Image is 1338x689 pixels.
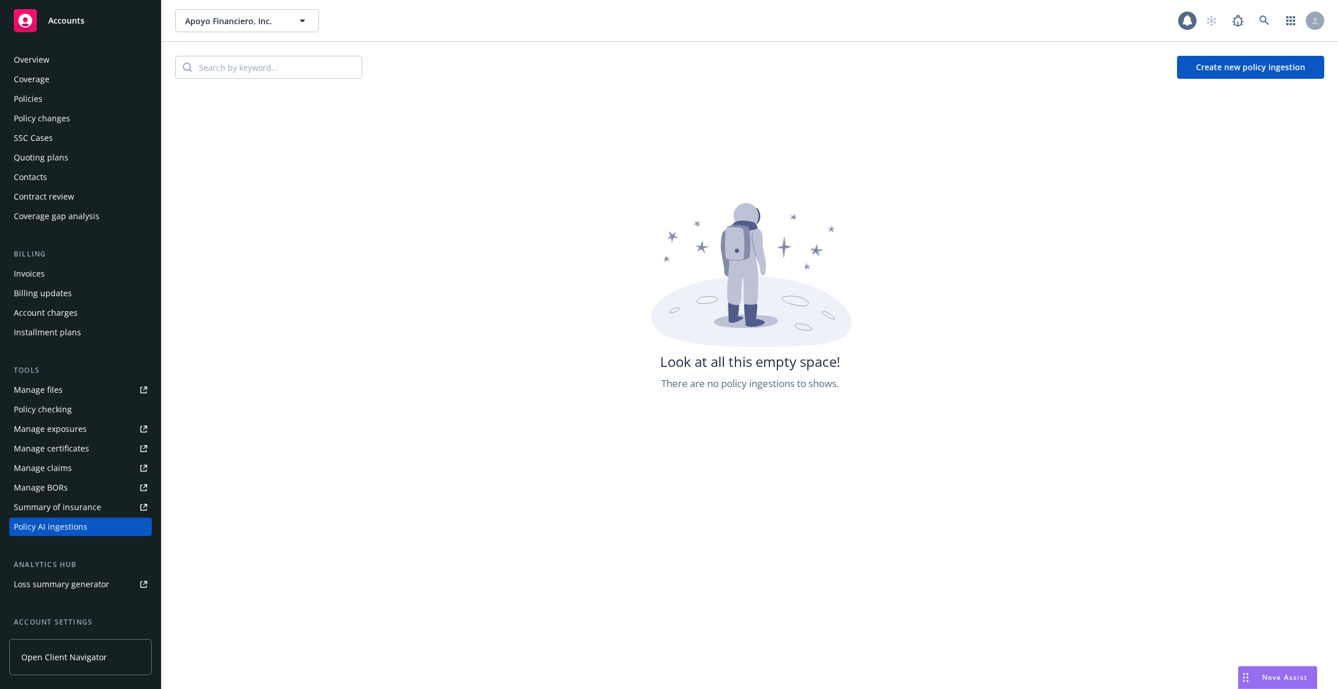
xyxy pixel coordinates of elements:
[192,56,362,78] input: Search by keyword...
[9,207,152,225] a: Coverage gap analysis
[9,284,152,303] a: Billing updates
[9,381,152,399] a: Manage files
[9,518,152,536] a: Policy AI ingestions
[14,498,101,516] div: Summary of insurance
[9,575,152,594] a: Loss summary generator
[1262,672,1308,682] span: Nova Assist
[14,284,72,303] div: Billing updates
[14,207,99,225] div: Coverage gap analysis
[1226,9,1249,32] a: Report a Bug
[14,420,87,438] div: Manage exposures
[9,109,152,128] a: Policy changes
[9,479,152,497] a: Manage BORs
[9,420,152,438] a: Manage exposures
[21,651,107,663] span: Open Client Navigator
[14,109,70,128] div: Policy changes
[9,498,152,516] a: Summary of insurance
[14,304,78,322] div: Account charges
[661,376,839,391] span: There are no policy ingestions to shows.
[9,248,152,260] div: Billing
[14,70,49,89] div: Coverage
[9,148,152,167] a: Quoting plans
[14,518,87,536] div: Policy AI ingestions
[1177,56,1324,79] button: Create new policy ingestion
[1200,9,1223,32] a: Start snowing
[14,323,81,342] div: Installment plans
[9,459,152,477] a: Manage claims
[1239,667,1253,688] div: Drag to move
[9,304,152,322] a: Account charges
[14,129,53,147] div: SSC Cases
[9,265,152,283] a: Invoices
[14,187,74,206] div: Contract review
[9,51,152,69] a: Overview
[9,70,152,89] a: Coverage
[14,479,68,497] div: Manage BORs
[14,459,72,477] div: Manage claims
[14,265,45,283] div: Invoices
[14,575,109,594] div: Loss summary generator
[14,148,68,167] div: Quoting plans
[9,323,152,342] a: Installment plans
[14,51,49,69] div: Overview
[9,5,152,37] a: Accounts
[14,168,47,186] div: Contacts
[185,15,285,27] span: Apoyo Financiero, Inc.
[1253,9,1276,32] a: Search
[9,400,152,419] a: Policy checking
[183,63,192,72] svg: Search
[48,16,85,25] span: Accounts
[9,559,152,571] div: Analytics hub
[1279,9,1302,32] a: Switch app
[14,400,72,419] div: Policy checking
[9,187,152,206] a: Contract review
[175,9,319,32] button: Apoyo Financiero, Inc.
[660,352,840,372] span: Look at all this empty space!
[14,439,89,458] div: Manage certificates
[9,439,152,458] a: Manage certificates
[9,168,152,186] a: Contacts
[9,617,152,628] div: Account settings
[14,90,43,108] div: Policies
[14,381,63,399] div: Manage files
[9,90,152,108] a: Policies
[1238,666,1317,689] button: Nova Assist
[9,129,152,147] a: SSC Cases
[9,365,152,376] div: Tools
